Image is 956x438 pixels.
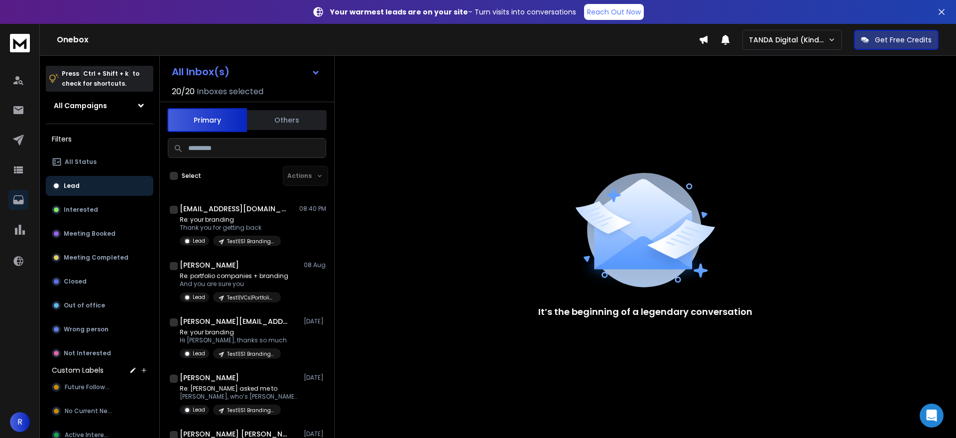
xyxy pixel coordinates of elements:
[64,325,109,333] p: Wrong person
[854,30,939,50] button: Get Free Credits
[65,158,97,166] p: All Status
[172,86,195,98] span: 20 / 20
[180,393,299,401] p: [PERSON_NAME], who’s [PERSON_NAME]??? One of
[46,200,153,220] button: Interested
[64,349,111,357] p: Not Interested
[304,430,326,438] p: [DATE]
[46,96,153,116] button: All Campaigns
[330,7,468,17] strong: Your warmest leads are on your site
[10,412,30,432] button: R
[304,261,326,269] p: 08 Aug
[193,237,205,245] p: Lead
[167,108,247,132] button: Primary
[64,230,116,238] p: Meeting Booked
[227,238,275,245] p: Test1|S1 Branding + Funding Readiness|UK&Nordics|CEO, founder|210225
[64,182,80,190] p: Lead
[875,35,932,45] p: Get Free Credits
[164,62,328,82] button: All Inbox(s)
[46,248,153,268] button: Meeting Completed
[64,254,128,262] p: Meeting Completed
[46,343,153,363] button: Not Interested
[180,385,299,393] p: Re: [PERSON_NAME] asked me to
[46,295,153,315] button: Out of office
[180,336,287,344] p: Hi [PERSON_NAME], thanks so much
[193,406,205,414] p: Lead
[304,374,326,382] p: [DATE]
[180,224,281,232] p: Thank you for getting back
[180,272,288,280] p: Re: portfolio companies + branding
[227,407,275,414] p: Test1|S1 Branding + Funding Readiness|UK&Nordics|CEO, founder|210225
[64,278,87,286] p: Closed
[584,4,644,20] a: Reach Out Now
[197,86,263,98] h3: Inboxes selected
[54,101,107,111] h1: All Campaigns
[46,319,153,339] button: Wrong person
[46,401,153,421] button: No Current Need
[247,109,327,131] button: Others
[62,69,139,89] p: Press to check for shortcuts.
[180,328,287,336] p: Re: your branding
[180,316,289,326] h1: [PERSON_NAME][EMAIL_ADDRESS][DOMAIN_NAME]
[180,280,288,288] p: And you are sure you
[46,377,153,397] button: Future Followup
[46,152,153,172] button: All Status
[172,67,230,77] h1: All Inbox(s)
[10,34,30,52] img: logo
[52,365,104,375] h3: Custom Labels
[330,7,576,17] p: – Turn visits into conversations
[180,204,289,214] h1: [EMAIL_ADDRESS][DOMAIN_NAME]
[749,35,828,45] p: TANDA Digital (Kind Studio)
[180,373,239,383] h1: [PERSON_NAME]
[304,317,326,325] p: [DATE]
[46,176,153,196] button: Lead
[46,272,153,292] button: Closed
[587,7,641,17] p: Reach Out Now
[65,407,115,415] span: No Current Need
[82,68,130,79] span: Ctrl + Shift + k
[299,205,326,213] p: 08:40 PM
[64,206,98,214] p: Interested
[46,132,153,146] h3: Filters
[920,404,944,428] div: Open Intercom Messenger
[46,224,153,244] button: Meeting Booked
[65,383,113,391] span: Future Followup
[227,294,275,301] p: Test1|VCs|Portfolio Brand Review Angle|UK&Nordics|210225
[182,172,201,180] label: Select
[193,293,205,301] p: Lead
[193,350,205,357] p: Lead
[538,305,752,319] p: It’s the beginning of a legendary conversation
[64,301,105,309] p: Out of office
[57,34,699,46] h1: Onebox
[227,350,275,358] p: Test1|S1 Branding + Funding Readiness|UK&Nordics|CEO, founder|210225
[180,260,239,270] h1: [PERSON_NAME]
[180,216,281,224] p: Re: your branding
